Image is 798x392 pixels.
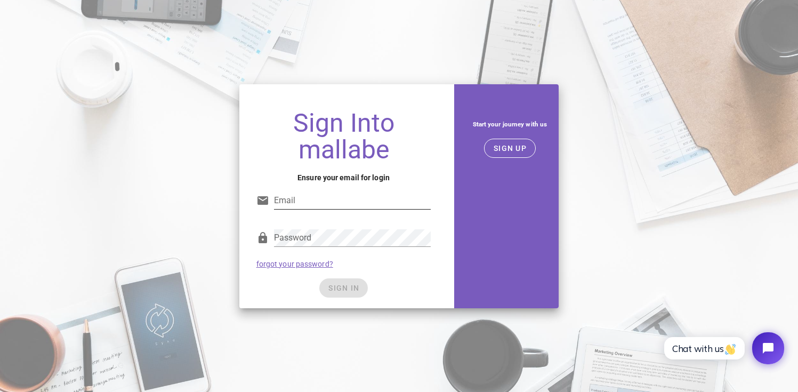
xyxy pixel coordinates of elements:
iframe: Tidio Chat [652,323,793,373]
h4: Ensure your email for login [256,172,431,183]
a: forgot your password? [256,260,333,268]
h1: Sign Into mallabe [256,110,431,163]
h5: Start your journey with us [469,118,550,130]
span: SIGN UP [493,144,527,153]
button: SIGN UP [484,139,536,158]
